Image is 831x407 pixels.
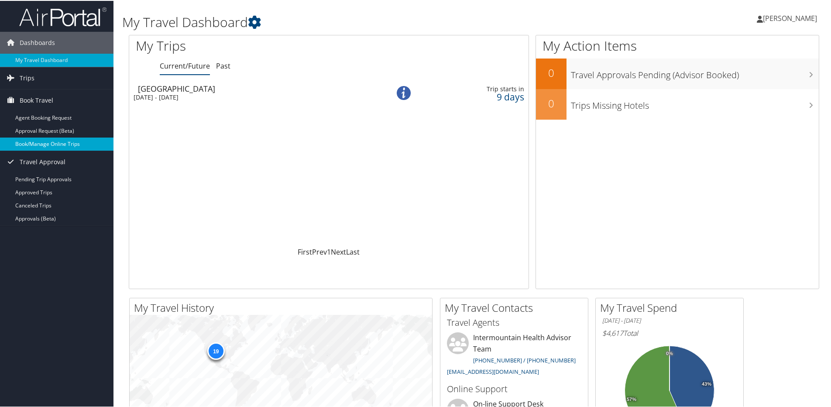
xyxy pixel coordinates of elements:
[397,85,411,99] img: alert-flat-solid-info.png
[160,60,210,70] a: Current/Future
[447,316,581,328] h3: Travel Agents
[536,65,567,79] h2: 0
[571,94,819,111] h3: Trips Missing Hotels
[602,328,737,337] h6: Total
[134,300,432,314] h2: My Travel History
[702,381,711,386] tspan: 43%
[536,88,819,119] a: 0Trips Missing Hotels
[666,350,673,355] tspan: 0%
[216,60,230,70] a: Past
[447,367,539,375] a: [EMAIL_ADDRESS][DOMAIN_NAME]
[600,300,743,314] h2: My Travel Spend
[298,246,312,256] a: First
[536,36,819,54] h1: My Action Items
[473,355,576,363] a: [PHONE_NUMBER] / [PHONE_NUMBER]
[627,396,636,401] tspan: 57%
[447,382,581,394] h3: Online Support
[331,246,346,256] a: Next
[136,36,356,54] h1: My Trips
[437,84,524,92] div: Trip starts in
[602,328,623,337] span: $4,617
[602,316,737,324] h6: [DATE] - [DATE]
[207,341,224,359] div: 19
[346,246,360,256] a: Last
[20,89,53,110] span: Book Travel
[536,58,819,88] a: 0Travel Approvals Pending (Advisor Booked)
[571,64,819,80] h3: Travel Approvals Pending (Advisor Booked)
[536,95,567,110] h2: 0
[443,331,586,378] li: Intermountain Health Advisor Team
[312,246,327,256] a: Prev
[437,92,524,100] div: 9 days
[763,13,817,22] span: [PERSON_NAME]
[19,6,106,26] img: airportal-logo.png
[327,246,331,256] a: 1
[122,12,591,31] h1: My Travel Dashboard
[20,31,55,53] span: Dashboards
[20,66,34,88] span: Trips
[138,84,371,92] div: [GEOGRAPHIC_DATA]
[134,93,366,100] div: [DATE] - [DATE]
[757,4,826,31] a: [PERSON_NAME]
[445,300,588,314] h2: My Travel Contacts
[20,150,65,172] span: Travel Approval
